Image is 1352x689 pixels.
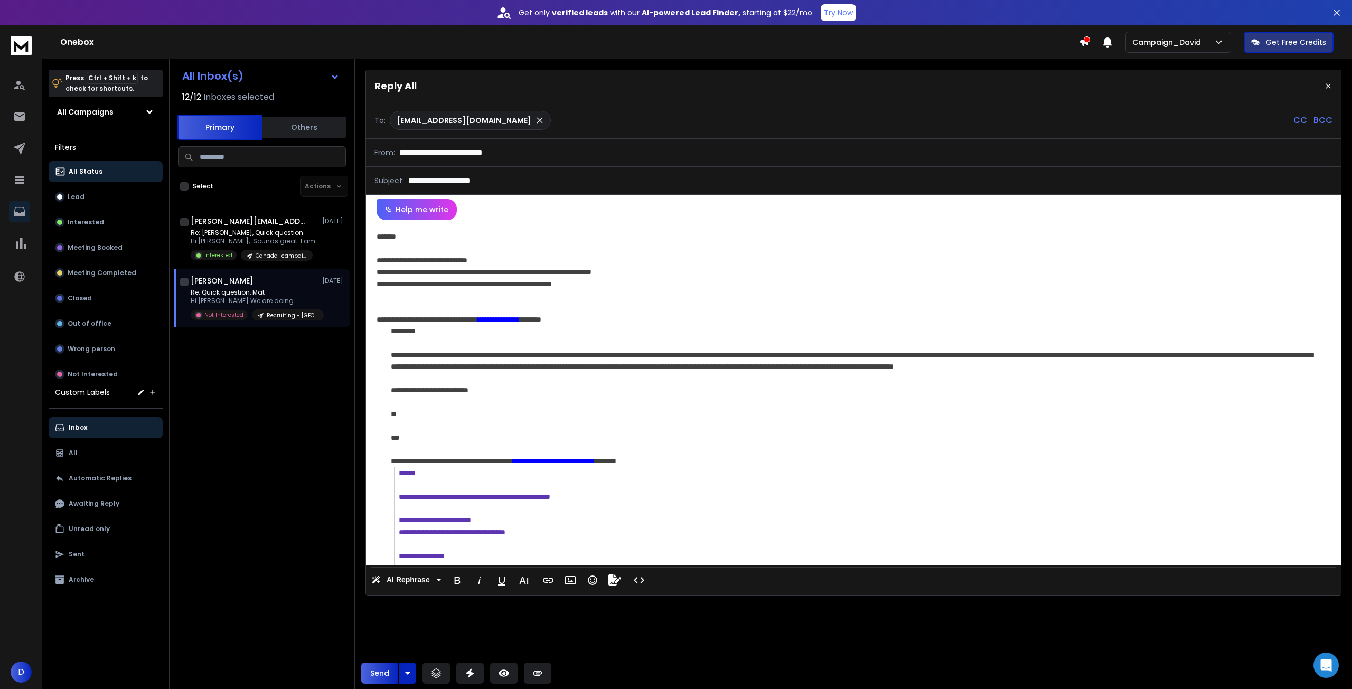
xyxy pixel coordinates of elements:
button: Underline (Ctrl+U) [492,570,512,591]
button: Lead [49,186,163,207]
button: Meeting Completed [49,262,163,284]
button: Not Interested [49,364,163,385]
p: Recruiting - [GEOGRAPHIC_DATA] 1st tier [267,312,317,319]
button: Out of office [49,313,163,334]
label: Select [193,182,213,191]
button: D [11,662,32,683]
p: All Status [69,167,102,176]
p: Hi [PERSON_NAME], Sounds great. I am [191,237,315,246]
span: Ctrl + Shift + k [87,72,138,84]
strong: AI-powered Lead Finder, [642,7,740,18]
button: More Text [514,570,534,591]
p: Get only with our starting at $22/mo [519,7,812,18]
p: Interested [68,218,104,226]
button: Awaiting Reply [49,493,163,514]
p: Not Interested [204,311,243,319]
button: Try Now [821,4,856,21]
button: Code View [629,570,649,591]
p: Re: [PERSON_NAME], Quick question [191,229,315,237]
img: logo [11,36,32,55]
button: Archive [49,569,163,590]
button: AI Rephrase [369,570,443,591]
p: BCC [1313,114,1332,127]
p: CC [1293,114,1307,127]
p: Unread only [69,525,110,533]
p: Subject: [374,175,404,186]
p: Sent [69,550,84,559]
p: Not Interested [68,370,118,379]
h1: All Campaigns [57,107,114,117]
button: All Campaigns [49,101,163,122]
button: Get Free Credits [1244,32,1334,53]
p: Out of office [68,319,111,328]
p: Canada_campaign [256,252,306,260]
p: Inbox [69,423,87,432]
h1: [PERSON_NAME] [191,276,253,286]
button: Bold (Ctrl+B) [447,570,467,591]
p: [DATE] [322,217,346,225]
button: Wrong person [49,338,163,360]
button: Insert Link (Ctrl+K) [538,570,558,591]
p: Awaiting Reply [69,499,119,508]
button: Primary [177,115,262,140]
p: Re: Quick question, Mat [191,288,317,297]
button: Sent [49,544,163,565]
span: AI Rephrase [384,575,432,584]
p: All [69,449,78,457]
button: Meeting Booked [49,237,163,258]
p: Press to check for shortcuts. [65,73,148,94]
h1: [PERSON_NAME][EMAIL_ADDRESS][DOMAIN_NAME] [191,216,307,226]
button: All Status [49,161,163,182]
p: Meeting Booked [68,243,123,252]
p: To: [374,115,386,126]
button: Help me write [377,199,457,220]
button: Unread only [49,518,163,540]
button: Inbox [49,417,163,438]
h3: Custom Labels [55,387,110,398]
p: Wrong person [68,345,115,353]
strong: verified leads [552,7,608,18]
button: Italic (Ctrl+I) [470,570,490,591]
button: Emoticons [583,570,603,591]
p: Archive [69,575,94,584]
p: Interested [204,251,232,259]
p: Get Free Credits [1266,37,1326,48]
div: Open Intercom Messenger [1313,653,1339,678]
p: Closed [68,294,92,303]
p: Meeting Completed [68,269,136,277]
p: [EMAIL_ADDRESS][DOMAIN_NAME] [397,115,531,126]
p: Reply All [374,79,417,93]
p: [DATE] [322,277,346,285]
p: Hi [PERSON_NAME] We are doing [191,297,317,305]
h3: Filters [49,140,163,155]
h1: All Inbox(s) [182,71,243,81]
p: Automatic Replies [69,474,132,483]
button: All [49,442,163,464]
button: Signature [605,570,625,591]
button: Send [361,663,398,684]
p: Lead [68,193,84,201]
h3: Inboxes selected [203,91,274,103]
p: Campaign_David [1132,37,1205,48]
button: Interested [49,212,163,233]
p: Try Now [824,7,853,18]
p: From: [374,147,395,158]
button: Others [262,116,346,139]
button: Automatic Replies [49,468,163,489]
h1: Onebox [60,36,1079,49]
button: Closed [49,288,163,309]
button: Insert Image (Ctrl+P) [560,570,580,591]
span: 12 / 12 [182,91,201,103]
button: All Inbox(s) [174,65,348,87]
